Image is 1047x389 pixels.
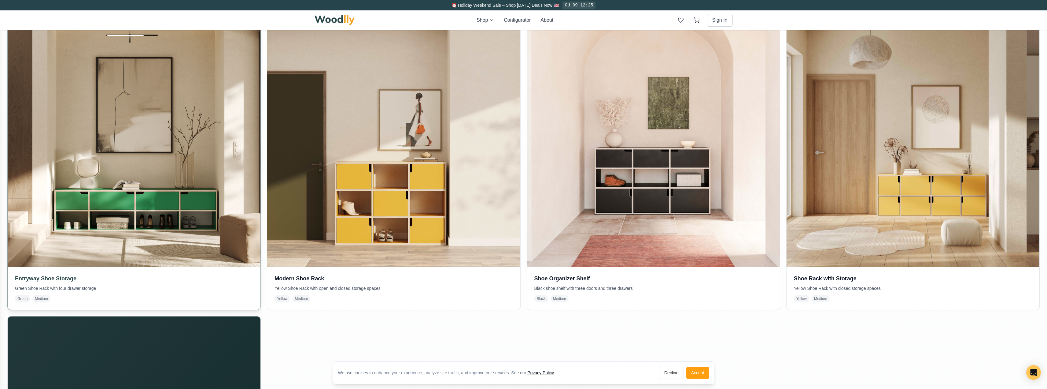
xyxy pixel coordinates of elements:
[551,295,569,302] span: Medium
[787,14,1039,267] img: Shoe Rack with Storage
[534,274,772,283] h3: Shoe Organizer Shelf
[275,285,513,291] p: Yellow Shoe Rack with open and closed storage spaces
[686,367,709,379] button: Accept
[794,295,809,302] span: Yellow
[315,15,355,25] img: Woodlly
[562,2,595,9] div: 0d 09:12:25
[32,295,50,302] span: Medium
[267,14,520,267] img: Modern Shoe Rack
[1,7,267,273] img: Entryway Shoe Storage
[504,17,531,24] button: Configurator
[293,295,311,302] span: Medium
[452,3,559,8] span: ⏰ Holiday Weekend Sale – Shop [DATE] Deals Now 🇺🇸
[477,17,494,24] button: Shop
[540,17,553,24] button: About
[527,370,554,375] a: Privacy Policy
[15,285,253,291] p: Green Shoe Rack with four drawer storage
[659,367,684,379] button: Decline
[527,14,780,267] img: Shoe Organizer Shelf
[275,295,290,302] span: Yellow
[15,295,30,302] span: Green
[1026,365,1041,380] div: Open Intercom Messenger
[534,285,772,291] p: Black shoe shelf with three doors and three drawers
[794,285,1032,291] p: Yellow Shoe Rack with closed storage spaces
[812,295,830,302] span: Medium
[275,274,513,283] h3: Modern Shoe Rack
[707,14,733,27] button: Sign In
[338,370,560,376] div: We use cookies to enhance your experience, analyze site traffic, and improve our services. See our .
[534,295,548,302] span: Black
[15,274,253,283] h3: Entryway Shoe Storage
[794,274,1032,283] h3: Shoe Rack with Storage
